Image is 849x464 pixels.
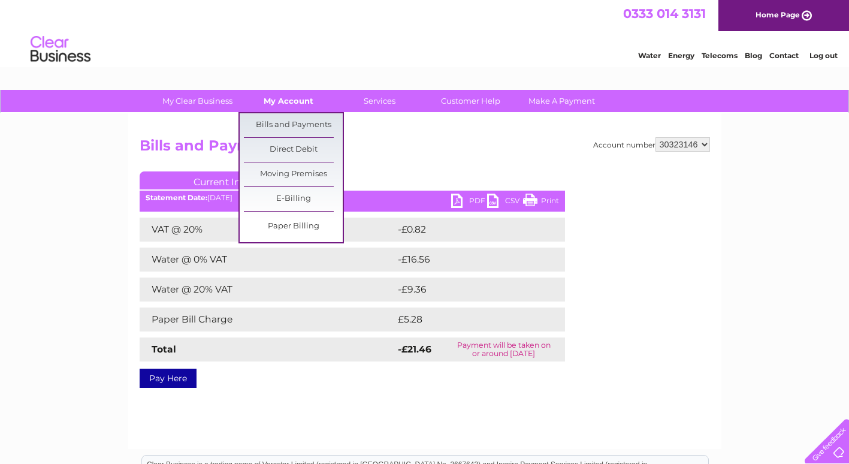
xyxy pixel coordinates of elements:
[330,90,429,112] a: Services
[398,344,431,355] strong: -£21.46
[593,137,710,152] div: Account number
[239,90,338,112] a: My Account
[395,248,542,272] td: -£16.56
[244,215,343,239] a: Paper Billing
[451,194,487,211] a: PDF
[702,51,738,60] a: Telecoms
[146,193,207,202] b: Statement Date:
[443,338,564,361] td: Payment will be taken on or around [DATE]
[148,90,247,112] a: My Clear Business
[745,51,762,60] a: Blog
[140,369,197,388] a: Pay Here
[809,51,838,60] a: Log out
[140,218,395,242] td: VAT @ 20%
[395,278,540,302] td: -£9.36
[623,6,706,21] a: 0333 014 3131
[244,162,343,186] a: Moving Premises
[244,138,343,162] a: Direct Debit
[395,308,537,332] td: £5.28
[30,31,91,68] img: logo.png
[140,308,395,332] td: Paper Bill Charge
[152,344,176,355] strong: Total
[140,278,395,302] td: Water @ 20% VAT
[769,51,799,60] a: Contact
[140,137,710,160] h2: Bills and Payments
[140,171,319,189] a: Current Invoice
[140,194,565,202] div: [DATE]
[244,113,343,137] a: Bills and Payments
[487,194,523,211] a: CSV
[142,7,708,58] div: Clear Business is a trading name of Verastar Limited (registered in [GEOGRAPHIC_DATA] No. 3667643...
[421,90,520,112] a: Customer Help
[512,90,611,112] a: Make A Payment
[523,194,559,211] a: Print
[395,218,540,242] td: -£0.82
[140,248,395,272] td: Water @ 0% VAT
[668,51,694,60] a: Energy
[638,51,661,60] a: Water
[244,187,343,211] a: E-Billing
